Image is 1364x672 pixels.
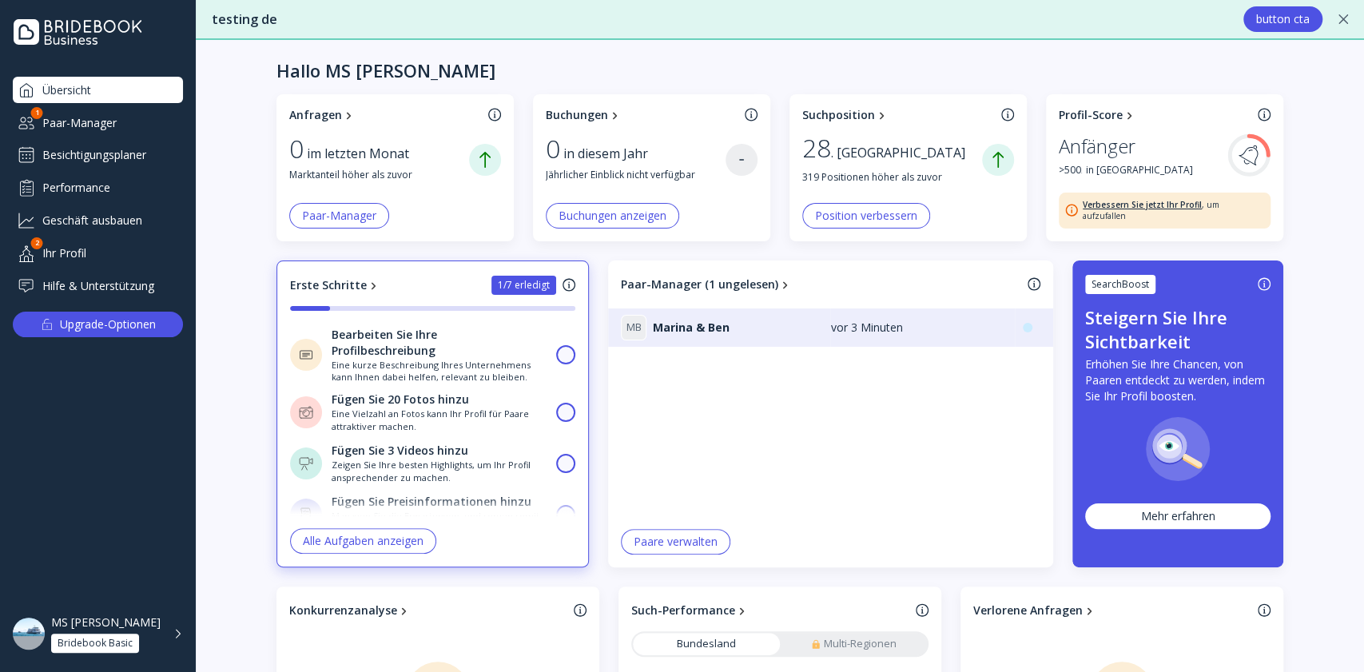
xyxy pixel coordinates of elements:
span: . [1081,169,1083,176]
div: Position verbessern [815,209,917,222]
div: SearchBoost [1092,277,1149,291]
div: Steigern Sie Ihre Sichtbarkeit [1085,305,1232,353]
div: vor 3 Minuten [830,320,1002,336]
div: Mehr erfahren [1140,508,1215,523]
div: im letzten Monat [307,145,419,163]
div: testing de [212,10,1227,29]
div: 1/7 erledigt [498,279,550,292]
div: Managen Sie die Erwartungen, und sorgen somit für mehr relevantere Anfragen. [332,510,547,535]
div: Paar-Manager [302,209,376,222]
div: [GEOGRAPHIC_DATA] [837,144,975,162]
div: Eine Vielzahl an Fotos kann Ihr Profil für Paare attraktiver machen. [332,408,547,432]
div: Fügen Sie 3 Videos hinzu [332,443,468,459]
div: Such-Performance [631,602,735,618]
div: Fügen Sie Preisinformationen hinzu [332,494,531,510]
div: 319 Positionen höher als zuvor [802,170,982,184]
div: Fügen Sie 20 Fotos hinzu [332,392,469,408]
span: in [GEOGRAPHIC_DATA] [1086,163,1193,177]
a: Buchungen [546,107,738,123]
div: Paar-Manager (1 ungelesen) [621,276,778,292]
div: , um aufzufallen [1083,199,1264,222]
a: Anfragen [289,107,482,123]
button: Paare verwalten [621,529,730,555]
div: M B [621,315,646,340]
div: Eine kurze Beschreibung Ihres Unternehmens kann Ihnen dabei helfen, relevant zu bleiben. [332,359,547,384]
div: Marktanteil höher als zuvor [289,168,469,181]
button: Alle Aufgaben anzeigen [290,528,436,554]
div: Buchungen [546,107,608,123]
div: 28 [802,133,833,168]
a: Geschäft ausbauen [13,207,183,233]
div: MS [PERSON_NAME] [51,615,161,630]
div: Konkurrenzanalyse [289,602,397,618]
div: Bridebook Basic [58,637,133,650]
div: 0 [289,133,304,164]
div: Jährlicher Einblick nicht verfügbar [546,168,726,181]
div: Bearbeiten Sie Ihre Profilbeschreibung [332,327,536,359]
a: Paar-Manager1 [13,109,183,136]
a: Übersicht [13,77,183,103]
div: button cta [1256,13,1310,26]
div: Alle Aufgaben anzeigen [303,535,424,547]
div: Multi-Regionen [811,636,897,651]
a: Verbessern Sie jetzt Ihr Profil [1083,199,1202,210]
a: Profil-Score [1059,107,1251,123]
a: Paar-Manager (1 ungelesen) [621,276,1021,292]
div: Profil-Score [1059,107,1123,123]
div: Suchposition [802,107,875,123]
div: > 500 [1059,163,1083,177]
a: Ihr Profil2 [13,240,183,266]
button: button cta [1243,6,1322,32]
div: Buchungen anzeigen [559,209,666,222]
div: 0 [546,133,560,164]
a: Such-Performance [631,602,909,618]
a: Erste Schritte [290,277,380,293]
div: 1 [31,107,43,119]
button: Upgrade-Optionen [13,312,183,337]
span: Marina & Ben [653,320,730,336]
img: 2n4a5700.jpg [13,618,45,636]
button: Paar-Manager [289,203,389,229]
a: Bundesland [633,633,780,655]
iframe: Chat Widget [1284,595,1364,672]
span: . [831,137,833,168]
div: Upgrade-Optionen [60,313,156,336]
div: Paare verwalten [634,535,718,548]
div: Anfänger [1059,131,1135,161]
div: Zeigen Sie Ihre besten Highlights, um Ihr Profil ansprechender zu machen. [332,459,547,483]
button: Position verbessern [802,203,930,229]
button: Buchungen anzeigen [546,203,679,229]
button: Mehr erfahren [1085,503,1271,529]
a: Konkurrenzanalyse [289,602,567,618]
div: Verlorene Anfragen [973,602,1083,618]
div: 2 [31,237,43,249]
div: Erhöhen Sie Ihre Chancen, von Paaren entdeckt zu werden, indem Sie Ihr Profil boosten. [1085,356,1271,404]
a: Suchposition [802,107,995,123]
div: Ihr Profil [13,240,183,266]
a: Besichtigungsplaner [13,142,183,168]
a: Verlorene Anfragen [973,602,1251,618]
div: Paar-Manager [13,109,183,136]
div: Hallo MS [PERSON_NAME] [276,59,495,82]
a: Performance [13,174,183,201]
div: in diesem Jahr [563,145,658,163]
div: Anfragen [289,107,342,123]
div: Erste Schritte [290,277,367,293]
a: Hilfe & Unterstützung [13,272,183,299]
